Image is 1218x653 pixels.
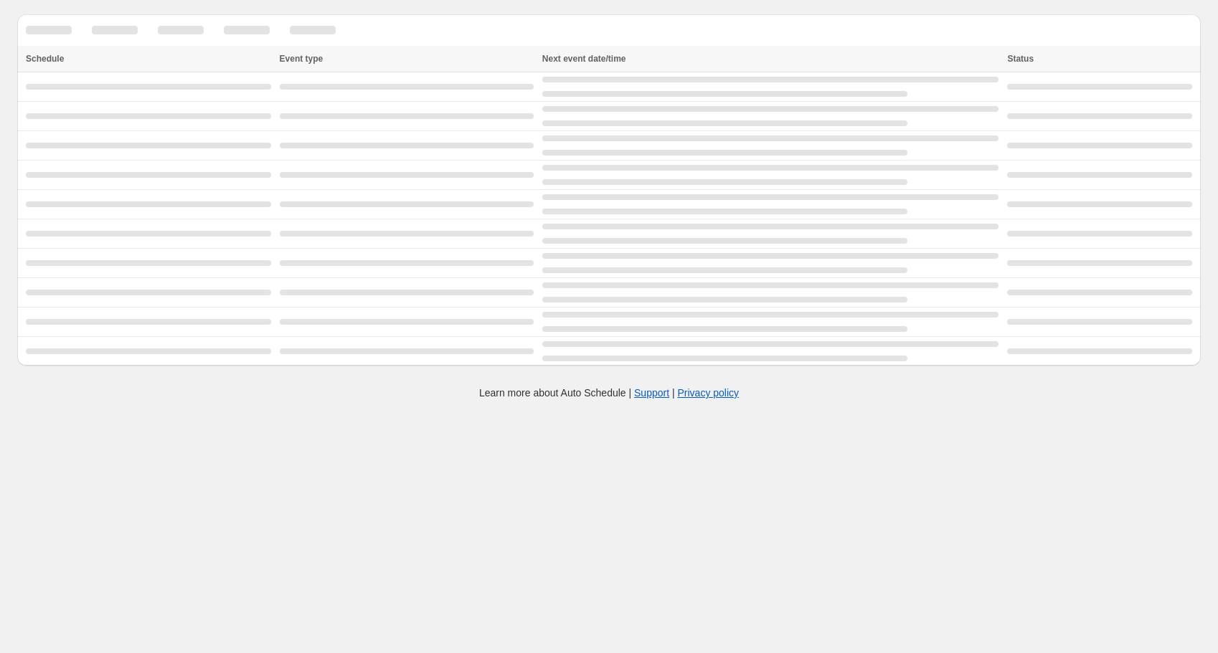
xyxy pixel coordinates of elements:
a: Support [634,387,669,399]
span: Next event date/time [542,54,626,64]
span: Event type [280,54,324,64]
a: Privacy policy [678,387,740,399]
span: Schedule [26,54,64,64]
span: Status [1007,54,1034,64]
p: Learn more about Auto Schedule | | [479,386,739,400]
